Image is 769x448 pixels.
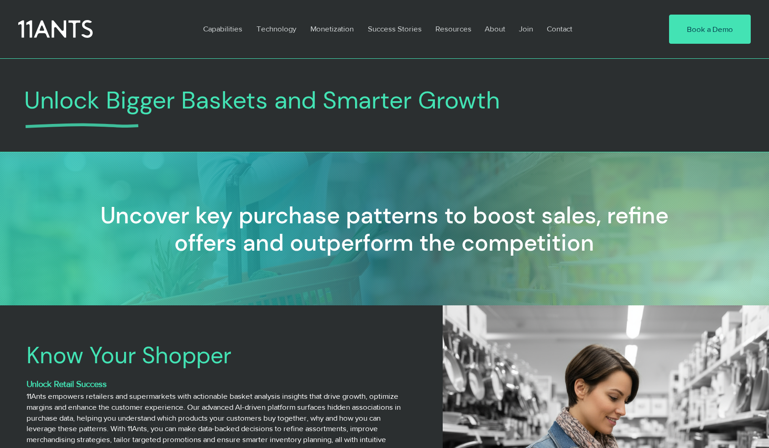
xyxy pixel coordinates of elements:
a: Capabilities [196,18,250,39]
a: Success Stories [361,18,429,39]
a: Join [512,18,540,39]
p: Success Stories [363,18,426,39]
span: Know Your Shopper [26,340,231,371]
span: Unlock Retail Success [26,379,107,389]
span: Book a Demo [687,24,733,35]
a: Resources [429,18,478,39]
p: Technology [252,18,301,39]
a: About [478,18,512,39]
a: Technology [250,18,303,39]
p: About [480,18,510,39]
nav: Site [196,18,641,39]
p: Join [514,18,538,39]
p: Capabilities [199,18,247,39]
h2: Uncover key purchase patterns to boost sales, refine offers and outperform the competition [90,202,678,257]
span: Unlock Bigger Baskets and Smarter Growth [24,84,500,116]
p: Resources [431,18,476,39]
p: Contact [542,18,577,39]
a: Book a Demo [669,15,751,44]
a: Monetization [303,18,361,39]
a: Contact [540,18,580,39]
p: Monetization [306,18,358,39]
